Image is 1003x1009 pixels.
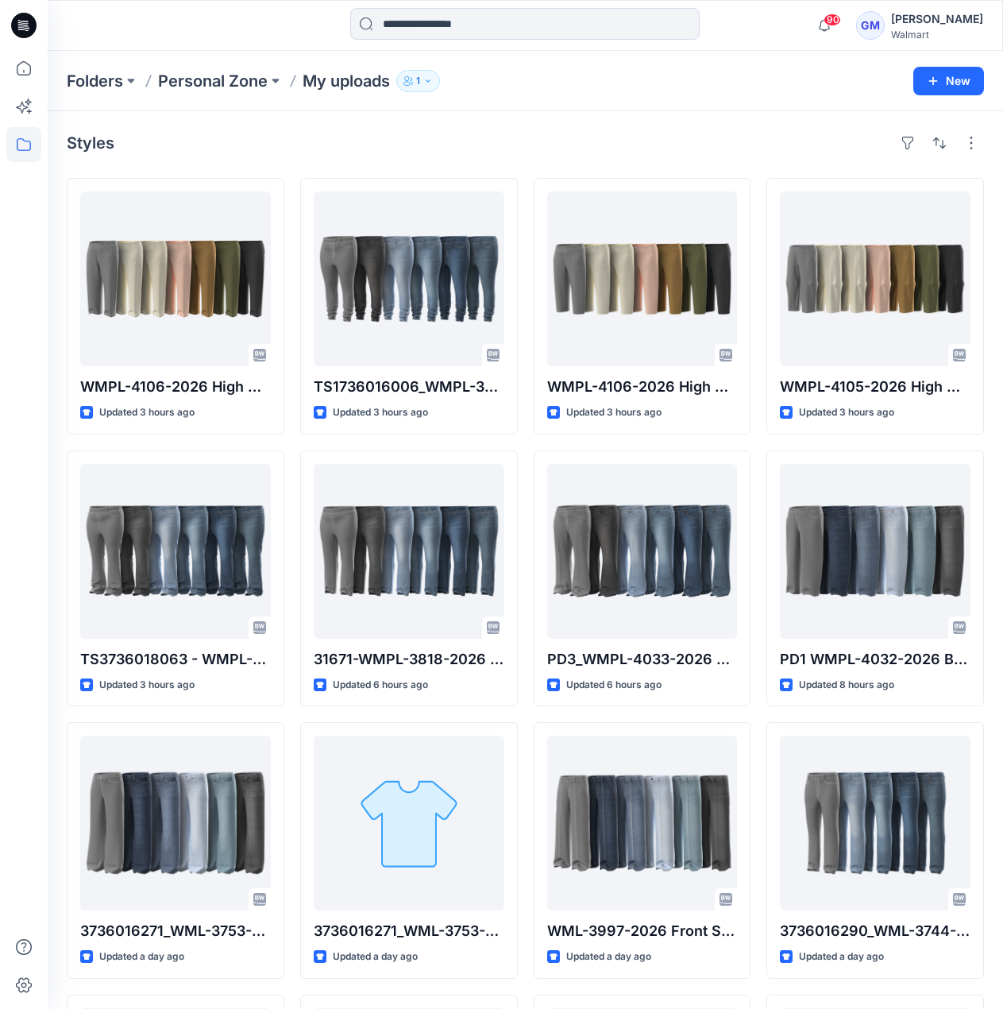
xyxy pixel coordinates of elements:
a: Personal Zone [158,70,268,92]
p: Updated a day ago [799,949,884,965]
a: TS1736016006_WMPL-3757-2026 Core Full Length Skinny Jegging_ [314,191,504,366]
a: TS3736018063 - WMPL-3819-2026 Core Bootcut Jegging [80,464,271,639]
p: 3736016271_WML-3753-2026 HR 5 Pocket Wide Leg-Inseam 30 [314,920,504,942]
a: PD1 WMPL-4032-2026 Barrel Leg [780,464,970,639]
p: Updated 6 hours ago [566,677,662,694]
a: WML-3997-2026 Front Seamed Trousers [547,736,738,910]
a: WMPL-4106-2026 High Waisted Tapered Crop 26 Inch [80,191,271,366]
p: Updated 6 hours ago [333,677,428,694]
a: PD3_WMPL-4033-2026 High Rise Flare [547,464,738,639]
p: 31671-WMPL-3818-2026 Core Straight Jegging [314,648,504,671]
span: 90 [824,14,841,26]
p: Updated a day ago [99,949,184,965]
p: Updated 3 hours ago [333,404,428,421]
p: WMPL-4106-2026 High Waisted Tapered Crop 26 Inch [80,376,271,398]
a: WMPL-4105-2026 High Waisted Barrel Leg [780,191,970,366]
p: Updated a day ago [566,949,651,965]
p: Updated a day ago [333,949,418,965]
p: PD3_WMPL-4033-2026 High Rise Flare [547,648,738,671]
div: [PERSON_NAME] [891,10,983,29]
a: 31671-WMPL-3818-2026 Core Straight Jegging [314,464,504,639]
div: GM [856,11,885,40]
p: PD1 WMPL-4032-2026 Barrel Leg [780,648,970,671]
a: WMPL-4106-2026 High Waisted Tapered Crop 23 Inch [547,191,738,366]
p: Updated 3 hours ago [566,404,662,421]
p: Updated 3 hours ago [99,404,195,421]
p: 3736016290_WML-3744-2026-Core Woven Crop Straight Jegging-Inseam 29 [780,920,970,942]
p: Updated 8 hours ago [799,677,894,694]
p: TS3736018063 - WMPL-3819-2026 Core Bootcut Jegging [80,648,271,671]
p: 1 [416,72,420,90]
h4: Styles [67,133,114,153]
a: 3736016271_WML-3753-2026 HR 5 Pocket Wide Leg-Inseam 30_ [80,736,271,910]
button: 1 [396,70,440,92]
p: WMPL-4106-2026 High Waisted Tapered Crop 23 Inch [547,376,738,398]
p: WML-3997-2026 Front Seamed Trousers [547,920,738,942]
button: New [913,67,984,95]
a: 3736016290_WML-3744-2026-Core Woven Crop Straight Jegging-Inseam 29 [780,736,970,910]
div: Walmart [891,29,983,41]
p: TS1736016006_WMPL-3757-2026 Core Full Length Skinny Jegging_ [314,376,504,398]
a: 3736016271_WML-3753-2026 HR 5 Pocket Wide Leg-Inseam 30 [314,736,504,910]
p: WMPL-4105-2026 High Waisted Barrel Leg [780,376,970,398]
p: My uploads [303,70,390,92]
p: Updated 3 hours ago [99,677,195,694]
p: 3736016271_WML-3753-2026 HR 5 Pocket Wide Leg-Inseam 30_ [80,920,271,942]
a: Folders [67,70,123,92]
p: Updated 3 hours ago [799,404,894,421]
